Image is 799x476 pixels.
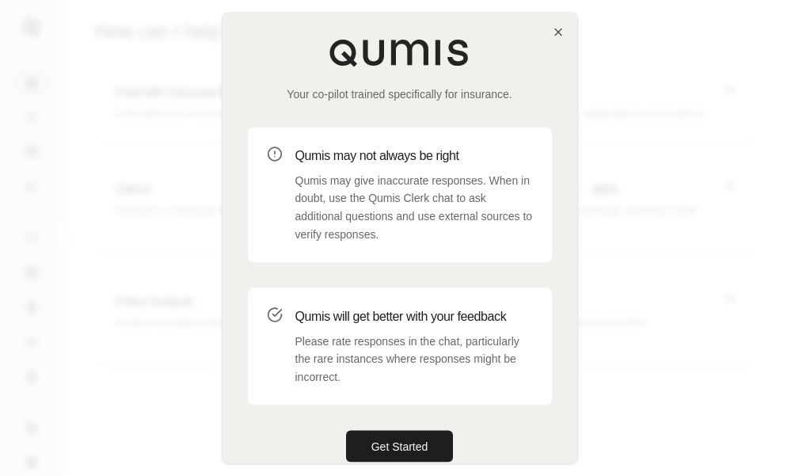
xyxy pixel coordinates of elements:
[295,146,533,165] h3: Qumis may not always be right
[346,430,454,462] button: Get Started
[295,332,533,386] p: Please rate responses in the chat, particularly the rare instances where responses might be incor...
[248,86,552,101] p: Your co-pilot trained specifically for insurance.
[295,171,533,243] p: Qumis may give inaccurate responses. When in doubt, use the Qumis Clerk chat to ask additional qu...
[329,38,471,67] img: Qumis Logo
[295,307,533,326] h3: Qumis will get better with your feedback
